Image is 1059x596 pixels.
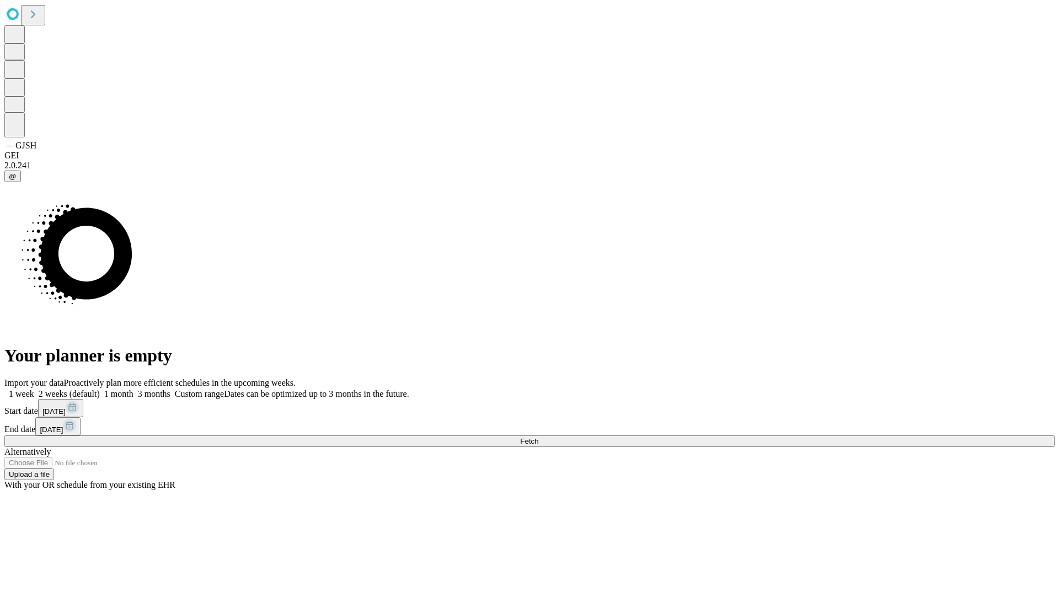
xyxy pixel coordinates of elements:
span: Custom range [175,389,224,398]
span: 3 months [138,389,170,398]
span: Alternatively [4,447,51,456]
span: GJSH [15,141,36,150]
span: 1 month [104,389,133,398]
span: Import your data [4,378,64,387]
span: [DATE] [40,425,63,434]
button: Fetch [4,435,1055,447]
div: 2.0.241 [4,161,1055,171]
button: @ [4,171,21,182]
span: 1 week [9,389,34,398]
h1: Your planner is empty [4,345,1055,366]
button: [DATE] [38,399,83,417]
span: [DATE] [42,407,66,416]
span: @ [9,172,17,180]
div: GEI [4,151,1055,161]
div: End date [4,417,1055,435]
div: Start date [4,399,1055,417]
span: Fetch [520,437,538,445]
span: Dates can be optimized up to 3 months in the future. [224,389,409,398]
span: Proactively plan more efficient schedules in the upcoming weeks. [64,378,296,387]
button: Upload a file [4,469,54,480]
button: [DATE] [35,417,81,435]
span: 2 weeks (default) [39,389,100,398]
span: With your OR schedule from your existing EHR [4,480,175,489]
